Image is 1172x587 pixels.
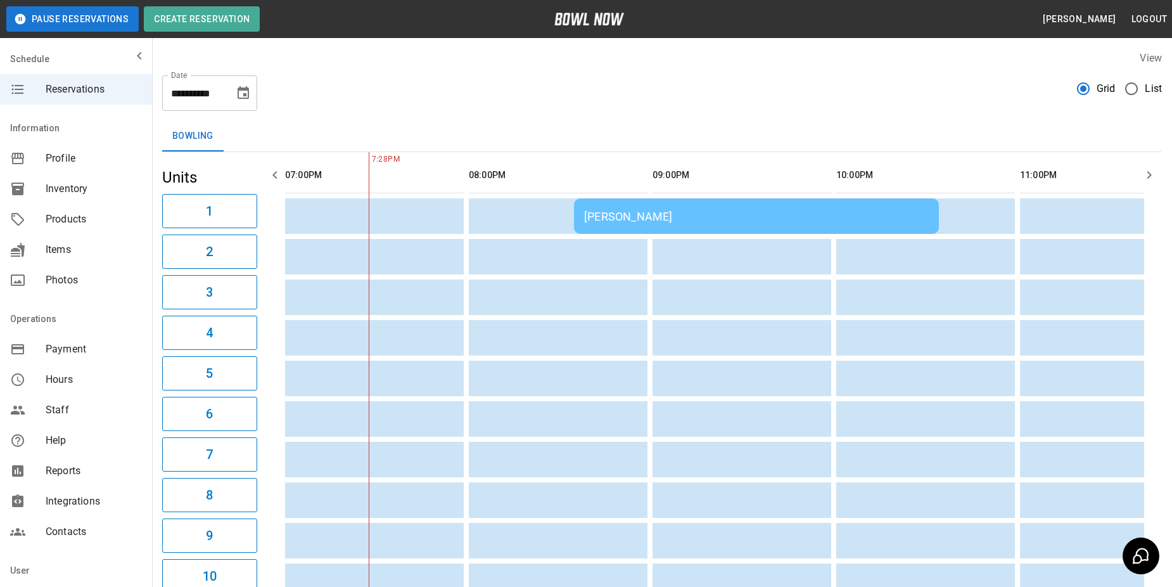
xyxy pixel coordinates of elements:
img: logo [554,13,624,25]
button: 9 [162,519,257,553]
h6: 8 [206,485,213,505]
h6: 3 [206,282,213,302]
span: Integrations [46,494,142,509]
button: 3 [162,275,257,309]
h6: 2 [206,242,213,262]
span: Photos [46,273,142,288]
span: Reservations [46,82,142,97]
h6: 7 [206,444,213,465]
button: Pause Reservations [6,6,139,32]
button: 7 [162,437,257,472]
span: Hours [46,372,142,387]
label: View [1140,52,1162,64]
span: List [1145,81,1162,96]
button: Bowling [162,121,224,152]
span: Staff [46,403,142,418]
button: 6 [162,397,257,431]
button: 8 [162,478,257,512]
h6: 5 [206,363,213,384]
div: inventory tabs [162,121,1162,152]
h6: 10 [203,566,217,586]
h5: Units [162,167,257,188]
h6: 4 [206,323,213,343]
span: Help [46,433,142,448]
button: 4 [162,316,257,350]
span: Reports [46,463,142,479]
button: Choose date, selected date is Aug 29, 2025 [231,81,256,106]
span: Contacts [46,524,142,539]
span: Items [46,242,142,257]
h6: 6 [206,404,213,424]
span: Inventory [46,181,142,197]
button: 2 [162,235,257,269]
span: Grid [1097,81,1116,96]
span: Payment [46,342,142,357]
div: [PERSON_NAME] [584,210,929,223]
button: Create Reservation [144,6,260,32]
button: Logout [1126,8,1172,31]
button: 1 [162,194,257,228]
span: 7:28PM [369,153,372,166]
h6: 1 [206,201,213,221]
h6: 9 [206,526,213,546]
button: 5 [162,356,257,390]
span: Products [46,212,142,227]
span: Profile [46,151,142,166]
button: [PERSON_NAME] [1038,8,1121,31]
